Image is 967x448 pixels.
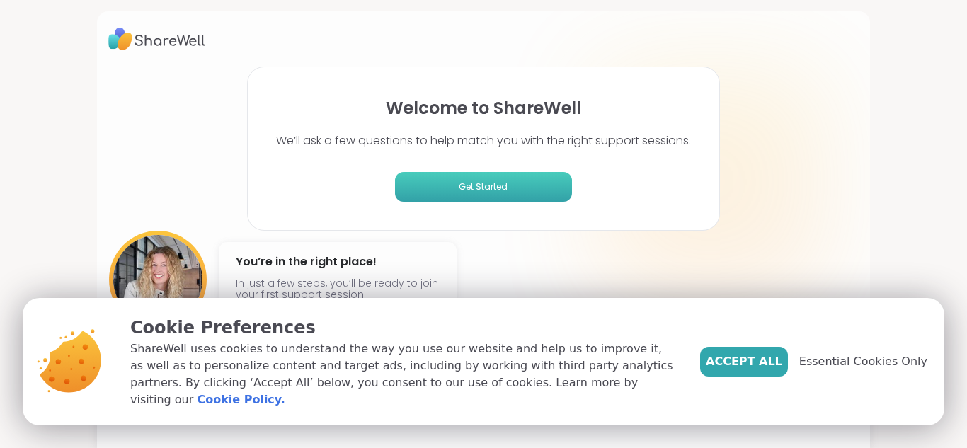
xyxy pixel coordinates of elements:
img: ShareWell Logo [108,23,205,55]
h4: You’re in the right place! [236,251,440,273]
span: Essential Cookies Only [799,353,927,370]
h1: Welcome to ShareWell [386,96,581,121]
p: Cookie Preferences [130,315,677,340]
img: User image [109,231,207,328]
p: In just a few steps, you’ll be ready to join your first support session. [236,277,440,300]
p: We’ll ask a few questions to help match you with the right support sessions. [276,132,691,149]
span: Accept All [706,353,782,370]
a: Cookie Policy. [197,391,285,408]
button: Accept All [700,347,788,377]
button: Get Started [395,172,572,202]
p: ShareWell uses cookies to understand the way you use our website and help us to improve it, as we... [130,340,677,408]
span: Get Started [401,180,566,193]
